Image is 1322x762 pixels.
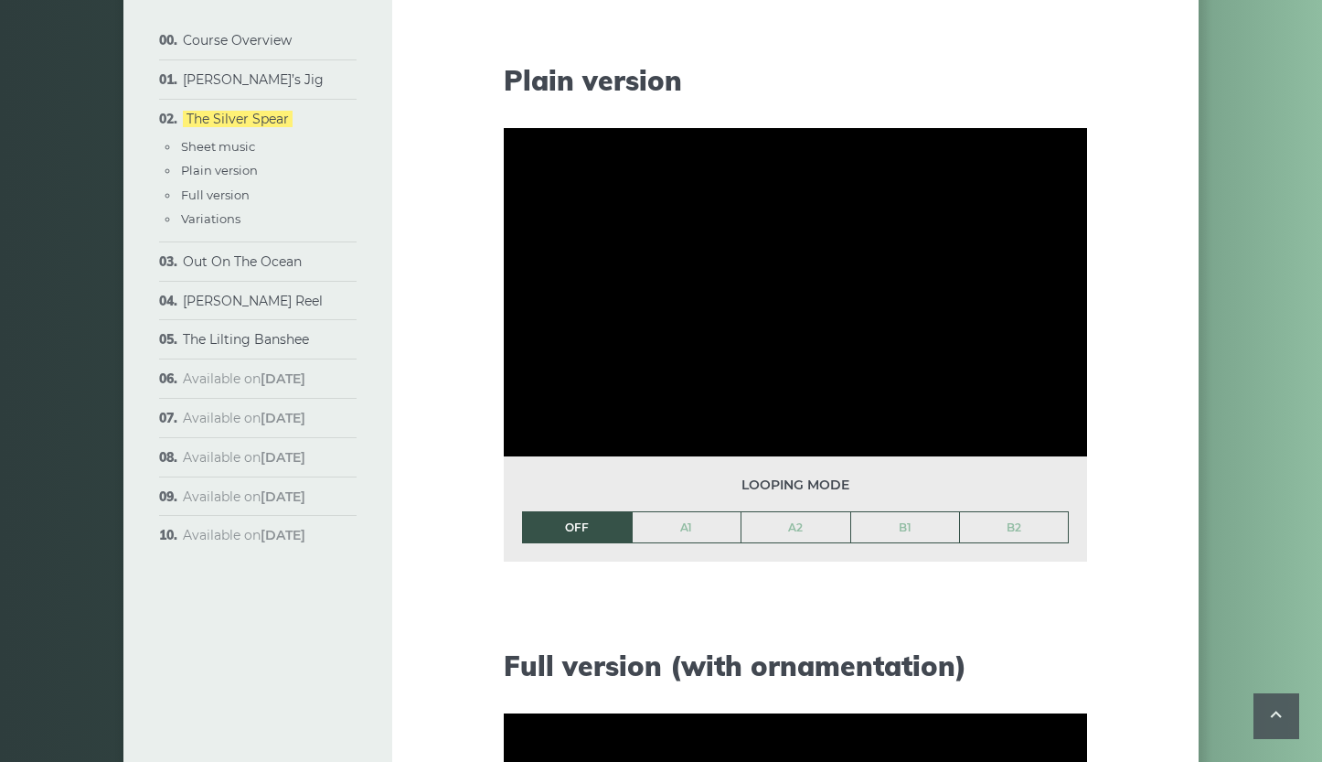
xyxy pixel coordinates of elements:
[183,111,293,127] a: The Silver Spear
[183,449,305,466] span: Available on
[504,649,1087,682] h2: Full version (with ornamentation)
[183,253,302,270] a: Out On The Ocean
[181,188,250,202] a: Full version
[633,512,741,543] a: A1
[183,527,305,543] span: Available on
[261,527,305,543] strong: [DATE]
[183,331,309,348] a: The Lilting Banshee
[504,64,1087,97] h2: Plain version
[261,488,305,505] strong: [DATE]
[183,370,305,387] span: Available on
[261,449,305,466] strong: [DATE]
[522,475,1069,496] span: Looping mode
[181,211,240,226] a: Variations
[183,293,323,309] a: [PERSON_NAME] Reel
[183,71,324,88] a: [PERSON_NAME]’s Jig
[261,410,305,426] strong: [DATE]
[183,410,305,426] span: Available on
[960,512,1068,543] a: B2
[183,488,305,505] span: Available on
[183,32,292,48] a: Course Overview
[181,139,255,154] a: Sheet music
[741,512,850,543] a: A2
[181,163,258,177] a: Plain version
[261,370,305,387] strong: [DATE]
[851,512,960,543] a: B1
